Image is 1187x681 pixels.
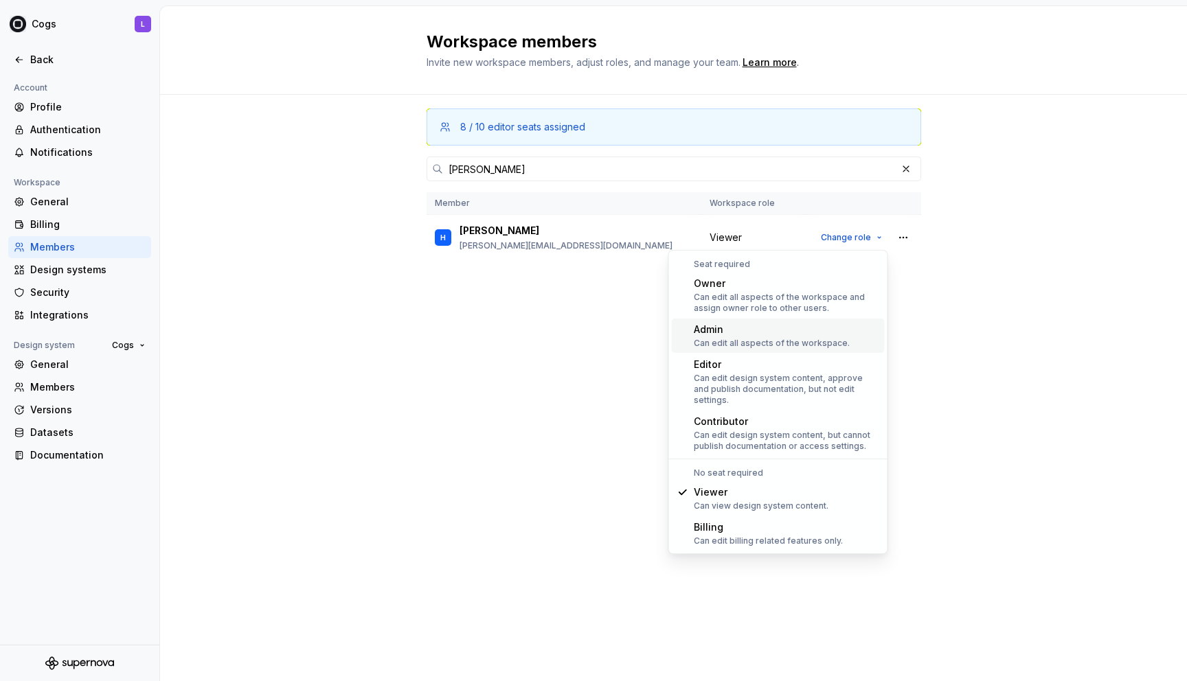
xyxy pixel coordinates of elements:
a: Security [8,281,151,303]
div: No seat required [672,468,885,478]
div: Owner [694,277,879,290]
div: Members [30,380,146,394]
p: [PERSON_NAME] [460,224,539,238]
div: Datasets [30,426,146,439]
div: Security [30,286,146,299]
div: Design system [8,337,80,354]
th: Member [427,192,701,215]
a: Authentication [8,119,151,141]
img: 293001da-8814-4710-858c-a22b548e5d5c.png [10,16,26,32]
svg: Supernova Logo [45,656,114,670]
button: Change role [815,228,888,247]
span: Change role [821,232,871,243]
div: Billing [694,520,843,534]
div: Documentation [30,448,146,462]
span: Cogs [112,340,134,351]
a: Learn more [743,56,797,69]
div: Members [30,240,146,254]
button: CogsL [3,9,157,39]
div: Design systems [30,263,146,277]
a: Documentation [8,444,151,466]
a: Billing [8,213,151,235]
div: Versions [30,403,146,417]
div: Can edit design system content, but cannot publish documentation or access settings. [694,430,879,452]
span: . [741,58,799,68]
a: General [8,191,151,213]
div: L [141,19,145,30]
div: General [30,195,146,209]
div: Admin [694,323,850,336]
div: Notifications [30,146,146,159]
a: Back [8,49,151,71]
a: Versions [8,399,151,421]
div: Cogs [32,17,56,31]
div: Suggestions [669,251,888,553]
div: Editor [694,358,879,371]
div: Contributor [694,415,879,428]
div: Can edit design system content, approve and publish documentation, but not edit settings. [694,373,879,406]
th: Workspace role [701,192,806,215]
a: Members [8,236,151,258]
span: Invite new workspace members, adjust roles, and manage your team. [427,56,741,68]
div: Can view design system content. [694,500,828,511]
p: [PERSON_NAME][EMAIL_ADDRESS][DOMAIN_NAME] [460,240,672,251]
input: Search in members... [443,157,896,181]
div: Can edit billing related features only. [694,535,843,546]
div: Workspace [8,174,66,191]
div: General [30,358,146,371]
a: Datasets [8,422,151,443]
a: Notifications [8,141,151,163]
span: Viewer [710,231,742,244]
a: Members [8,376,151,398]
div: Profile [30,100,146,114]
div: Can edit all aspects of the workspace and assign owner role to other users. [694,292,879,314]
div: 8 / 10 editor seats assigned [460,120,585,134]
div: Integrations [30,308,146,322]
div: H [440,231,446,244]
h2: Workspace members [427,31,905,53]
a: Profile [8,96,151,118]
div: Viewer [694,485,828,499]
div: Authentication [30,123,146,137]
div: Back [30,53,146,67]
div: Seat required [672,259,885,270]
div: Can edit all aspects of the workspace. [694,338,850,349]
a: Integrations [8,304,151,326]
div: Account [8,80,53,96]
a: Design systems [8,259,151,281]
a: General [8,354,151,376]
div: Billing [30,218,146,231]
